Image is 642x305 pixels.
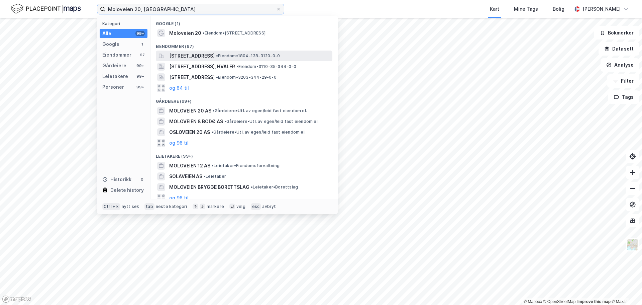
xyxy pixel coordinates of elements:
input: Søk på adresse, matrikkel, gårdeiere, leietakere eller personer [105,4,276,14]
div: Leietakere (99+) [150,148,338,160]
span: Moloveien 20 [169,29,201,37]
span: Leietaker • Eiendomsforvaltning [212,163,280,168]
div: nytt søk [122,204,139,209]
span: • [211,130,213,135]
div: 67 [139,52,145,58]
div: Kontrollprogram for chat [609,273,642,305]
span: • [251,184,253,189]
div: Eiendommer (67) [150,39,338,51]
div: 99+ [135,74,145,79]
button: Analyse [601,58,639,72]
button: og 96 til [169,194,189,202]
img: logo.f888ab2527a4732fd821a326f86c7f29.svg [11,3,81,15]
div: Gårdeiere [102,62,126,70]
div: Bolig [553,5,564,13]
span: [STREET_ADDRESS] [169,52,215,60]
button: Bokmerker [594,26,639,40]
span: Gårdeiere • Utl. av egen/leid fast eiendom el. [211,130,306,135]
div: Historikk [102,175,131,183]
div: 99+ [135,31,145,36]
div: tab [144,203,154,210]
span: [STREET_ADDRESS], HVALER [169,63,235,71]
span: OSLOVEIEN 20 AS [169,128,210,136]
a: Mapbox homepage [2,295,31,303]
span: Gårdeiere • Utl. av egen/leid fast eiendom el. [213,108,307,113]
div: [PERSON_NAME] [582,5,621,13]
span: Eiendom • 3110-35-344-0-0 [236,64,296,69]
div: Leietakere [102,72,128,80]
span: MOLOVEIEN BRYGGE BORETTSLAG [169,183,249,191]
span: MOLOVEIEN 8 BODØ AS [169,118,223,126]
div: velg [236,204,245,209]
span: • [216,75,218,80]
div: 1 [139,42,145,47]
a: OpenStreetMap [543,299,576,304]
button: og 96 til [169,139,189,147]
div: Alle [102,29,111,37]
div: Personer [102,83,124,91]
div: avbryt [262,204,276,209]
div: neste kategori [156,204,187,209]
div: Google [102,40,119,48]
span: • [224,119,226,124]
span: • [236,64,238,69]
span: MOLOVEIEN 12 AS [169,162,210,170]
span: • [213,108,215,113]
span: Leietaker • Borettslag [251,184,298,190]
div: Kart [490,5,499,13]
span: MOLOVEIEN 20 AS [169,107,211,115]
span: • [204,174,206,179]
iframe: Chat Widget [609,273,642,305]
div: Mine Tags [514,5,538,13]
span: SOLAVEIEN AS [169,172,202,180]
span: • [216,53,218,58]
img: Z [626,238,639,251]
button: Datasett [599,42,639,56]
a: Mapbox [524,299,542,304]
span: [STREET_ADDRESS] [169,73,215,81]
button: og 64 til [169,84,189,92]
div: 99+ [135,63,145,68]
div: Kategori [102,21,147,26]
span: Eiendom • 1804-138-3120-0-0 [216,53,280,59]
div: Delete history [110,186,144,194]
div: 0 [139,177,145,182]
div: Gårdeiere (99+) [150,93,338,105]
div: Ctrl + k [102,203,120,210]
span: Leietaker [204,174,226,179]
a: Improve this map [577,299,611,304]
button: Filter [607,74,639,88]
div: esc [251,203,261,210]
span: Eiendom • 3203-344-29-0-0 [216,75,277,80]
div: Eiendommer [102,51,131,59]
button: Tags [608,90,639,104]
div: Google (1) [150,16,338,28]
span: Gårdeiere • Utl. av egen/leid fast eiendom el. [224,119,319,124]
div: 99+ [135,84,145,90]
span: • [203,30,205,35]
div: markere [207,204,224,209]
span: Eiendom • [STREET_ADDRESS] [203,30,265,36]
span: • [212,163,214,168]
